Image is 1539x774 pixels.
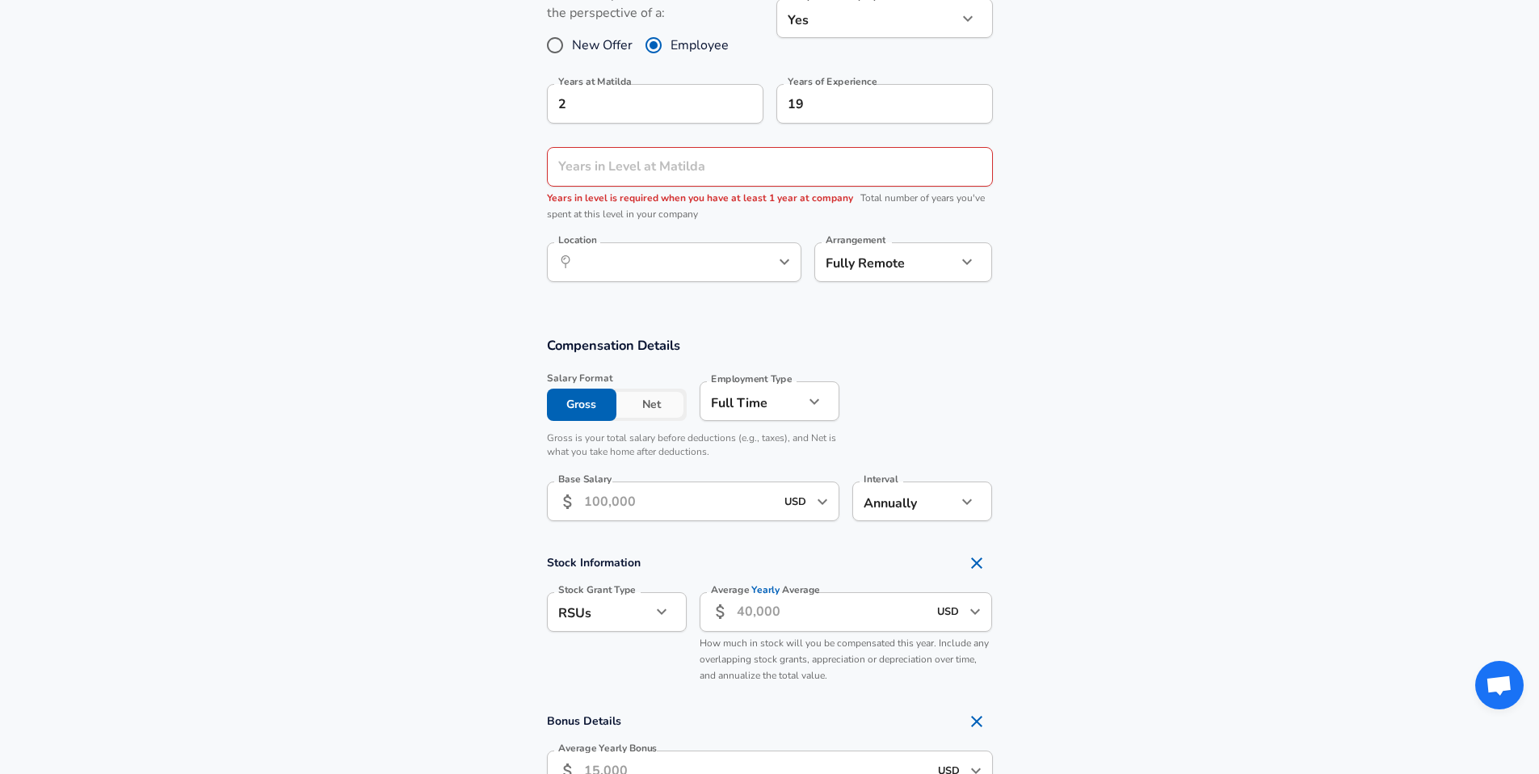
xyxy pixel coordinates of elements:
input: 7 [776,84,957,124]
input: USD [932,599,965,625]
h3: Compensation Details [547,336,993,355]
label: Employment Type [711,374,793,384]
input: 40,000 [737,592,928,632]
p: Gross is your total salary before deductions (e.g., taxes), and Net is what you take home after d... [547,431,840,459]
div: Full Time [700,381,804,421]
label: Average Average [711,585,820,595]
div: Fully Remote [814,242,933,282]
button: Net [616,389,687,421]
span: New Offer [572,36,633,55]
span: Yearly [751,583,780,597]
button: Open [773,250,796,273]
input: 0 [547,84,728,124]
div: Annually [852,482,957,521]
input: USD [780,489,812,514]
label: Years of Experience [788,77,877,86]
div: Chat abierto [1475,661,1524,709]
div: RSUs [547,592,651,632]
input: 100,000 [584,482,776,521]
input: 1 [547,147,957,187]
h4: Stock Information [547,547,993,579]
label: Base Salary [558,474,612,484]
button: Open [964,600,986,623]
span: Salary Format [547,372,687,385]
button: Open [811,490,834,513]
label: Stock Grant Type [558,585,636,595]
label: Location [558,235,596,245]
label: Arrangement [826,235,885,245]
button: Remove Section [961,547,993,579]
span: Employee [671,36,729,55]
label: Years at Matilda [558,77,632,86]
span: Total number of years you've spent at this level in your company [547,191,985,221]
label: Interval [864,474,898,484]
button: Gross [547,389,617,421]
h4: Bonus Details [547,705,993,738]
button: Remove Section [961,705,993,738]
span: Years in level is required when you have at least 1 year at company [547,191,853,204]
span: How much in stock will you be compensated this year. Include any overlapping stock grants, apprec... [700,637,989,682]
label: Average Yearly Bonus [558,743,657,753]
